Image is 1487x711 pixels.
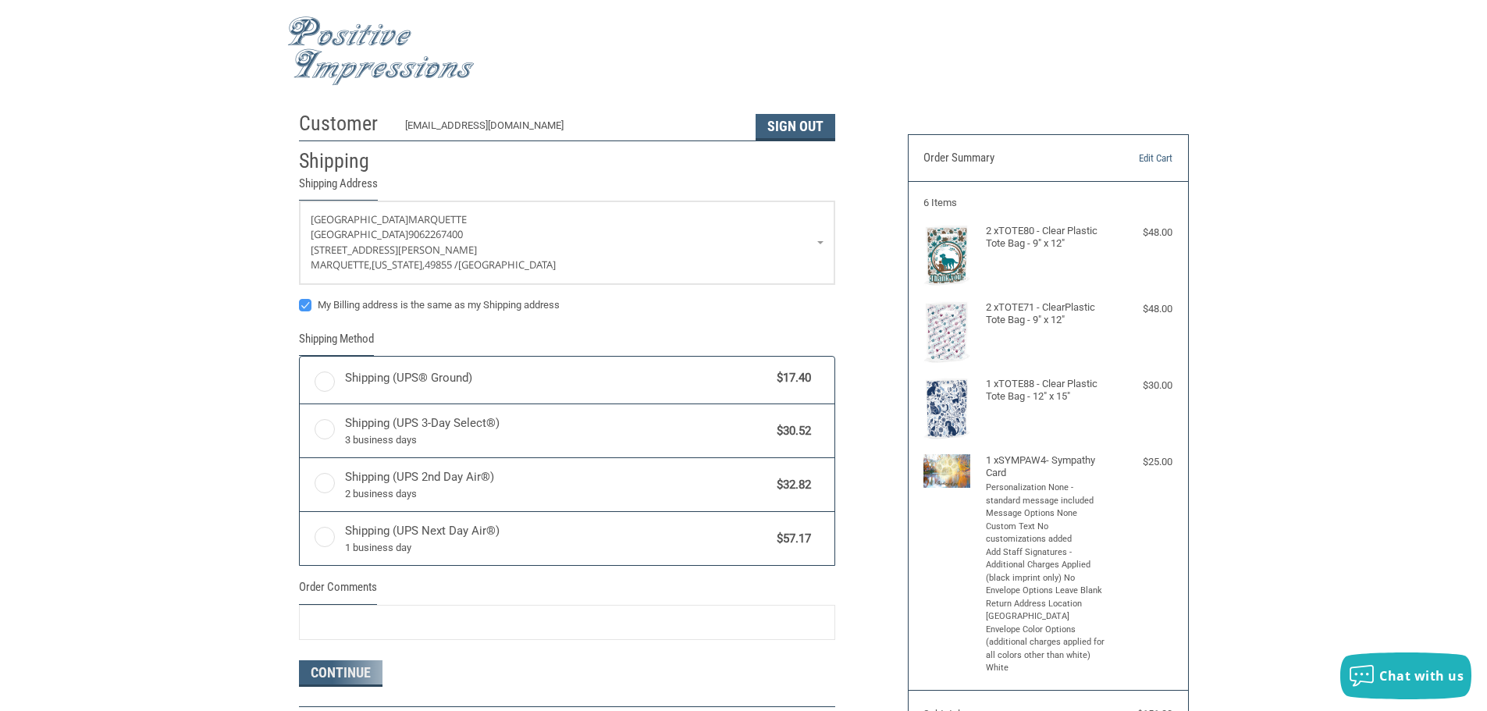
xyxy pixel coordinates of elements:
span: [GEOGRAPHIC_DATA] [311,227,408,241]
li: Envelope Color Options (additional charges applied for all colors other than white) White [986,624,1107,675]
span: 9062267400 [408,227,463,241]
div: $30.00 [1110,378,1172,393]
a: Enter or select a different address [300,201,834,284]
h4: 1 x TOTE88 - Clear Plastic Tote Bag - 12" x 15" [986,378,1107,403]
legend: Shipping Method [299,330,374,356]
li: Custom Text No customizations added [986,521,1107,546]
button: Continue [299,660,382,687]
img: Positive Impressions [287,16,475,86]
span: Marquette, [311,258,372,272]
h2: Customer [299,111,390,137]
li: Return Address Location [GEOGRAPHIC_DATA] [986,598,1107,624]
li: Add Staff Signatures - Additional Charges Applied (black imprint only) No [986,546,1107,585]
span: $30.52 [770,422,812,440]
span: [GEOGRAPHIC_DATA] [311,212,408,226]
span: $57.17 [770,530,812,548]
span: 3 business days [345,432,770,448]
span: Shipping (UPS 2nd Day Air®) [345,468,770,501]
div: $25.00 [1110,454,1172,470]
h3: Order Summary [923,151,1093,166]
span: Shipping (UPS® Ground) [345,369,770,387]
div: [EMAIL_ADDRESS][DOMAIN_NAME] [405,118,740,140]
h4: 2 x TOTE71 - ClearPlastic Tote Bag - 9" x 12" [986,301,1107,327]
legend: Order Comments [299,578,377,604]
span: Chat with us [1379,667,1464,684]
h4: 2 x TOTE80 - Clear Plastic Tote Bag - 9" x 12" [986,225,1107,251]
span: [US_STATE], [372,258,425,272]
span: $32.82 [770,476,812,494]
li: Envelope Options Leave Blank [986,585,1107,598]
span: $17.40 [770,369,812,387]
span: [STREET_ADDRESS][PERSON_NAME] [311,243,477,257]
span: 2 business days [345,486,770,502]
label: My Billing address is the same as my Shipping address [299,299,835,311]
h3: 6 Items [923,197,1172,209]
span: Marquette [408,212,467,226]
li: Message Options None [986,507,1107,521]
a: Edit Cart [1093,151,1172,166]
h2: Shipping [299,148,390,174]
button: Sign Out [756,114,835,140]
li: Personalization None - standard message included [986,482,1107,507]
button: Chat with us [1340,652,1471,699]
div: $48.00 [1110,225,1172,240]
span: Shipping (UPS 3-Day Select®) [345,414,770,447]
span: Shipping (UPS Next Day Air®) [345,522,770,555]
span: 1 business day [345,540,770,556]
h4: 1 x SYMPAW4- Sympathy Card [986,454,1107,480]
span: [GEOGRAPHIC_DATA] [458,258,556,272]
div: $48.00 [1110,301,1172,317]
span: 49855 / [425,258,458,272]
legend: Shipping Address [299,175,378,201]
